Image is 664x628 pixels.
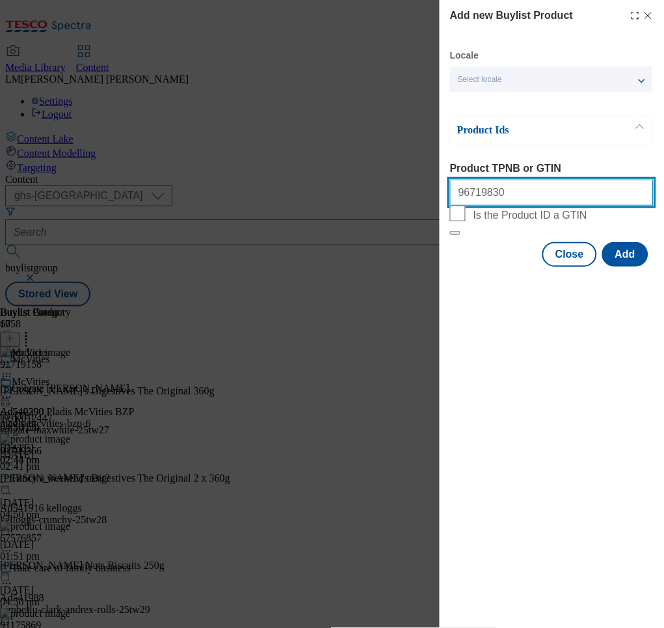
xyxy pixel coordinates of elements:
button: Close [542,242,597,267]
p: Product Ids [457,124,594,137]
label: Product TPNB or GTIN [450,163,654,174]
h4: Add new Buylist Product [450,8,573,23]
button: Add [602,242,648,267]
span: Is the Product ID a GTIN [473,210,587,221]
span: Select locale [458,75,502,85]
label: Locale [450,52,479,59]
button: Select locale [450,66,653,92]
input: Enter 1 or 20 space separated Product TPNB or GTIN [450,180,654,206]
